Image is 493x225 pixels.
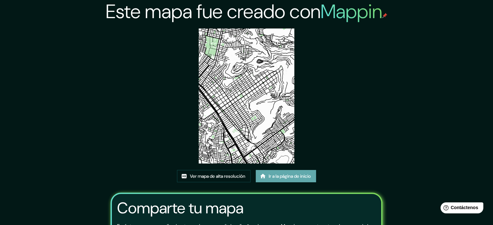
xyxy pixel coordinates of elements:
img: created-map [199,28,294,163]
img: pin de mapeo [382,13,387,18]
font: Ir a la página de inicio [269,173,311,179]
a: Ir a la página de inicio [256,170,316,182]
a: Ver mapa de alta resolución [177,170,251,182]
font: Comparte tu mapa [117,198,243,218]
font: Ver mapa de alta resolución [190,173,245,179]
iframe: Lanzador de widgets de ayuda [435,200,486,218]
